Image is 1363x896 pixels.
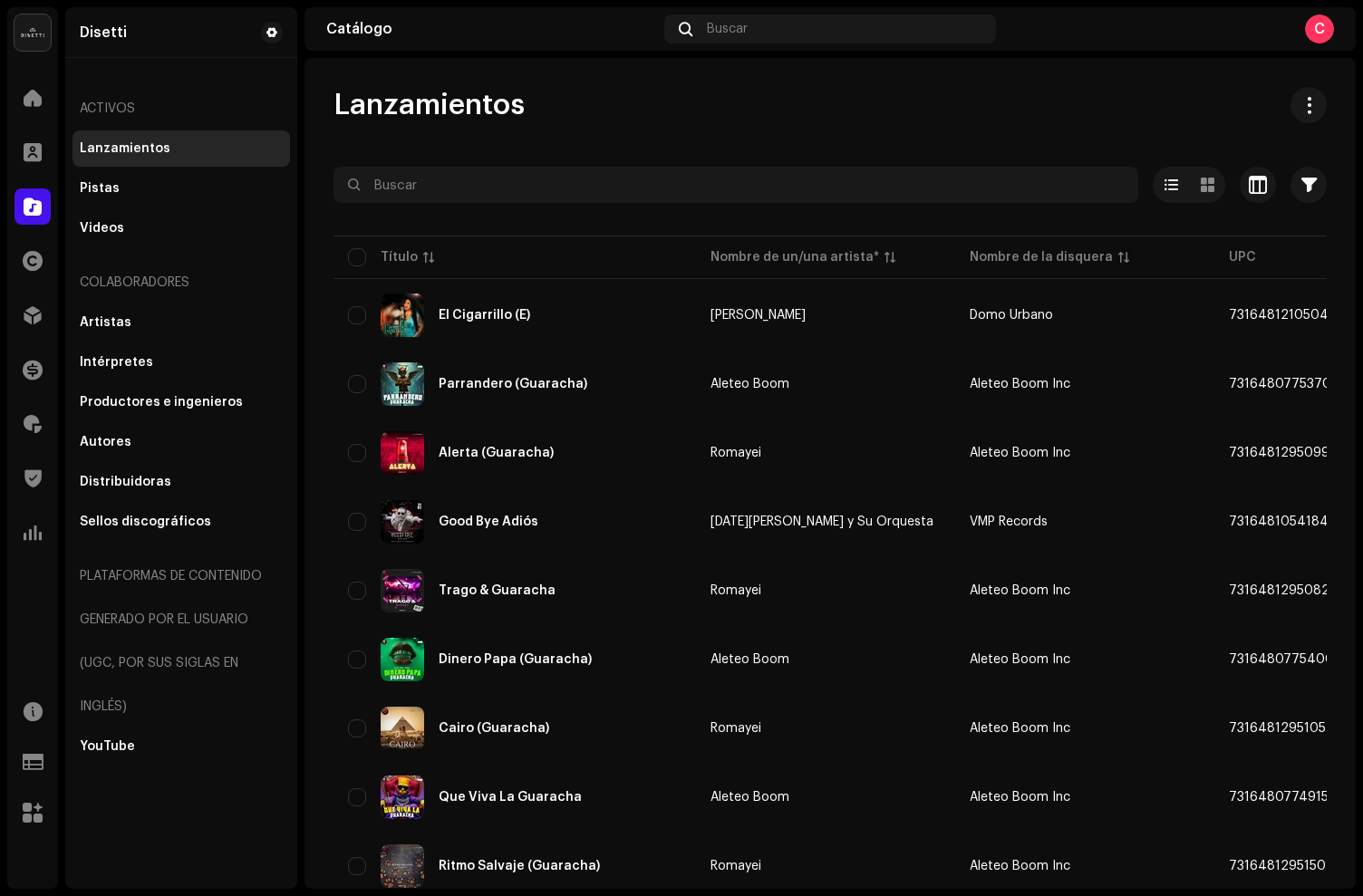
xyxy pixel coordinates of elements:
re-m-nav-item: Sellos discográficos [72,504,290,540]
div: Distribuidoras [80,475,171,489]
div: Nombre de un/una artista* [710,248,879,266]
img: 02a7c2d3-3c89-4098-b12f-2ff2945c95ee [14,14,51,51]
span: Mafe Cardona [710,309,941,322]
div: Good Bye Adiós [439,515,538,528]
div: Lanzamientos [80,141,170,156]
div: Disetti [80,25,127,40]
re-a-nav-header: Plataformas de contenido generado por el usuario (UGC, por sus siglas en inglés) [72,554,290,728]
span: Aleteo Boom [710,378,941,390]
img: 1142c186-d86f-429c-ac07-2df9740bb27c [381,844,424,888]
span: Aleteo Boom [710,653,941,666]
div: Parrandero (Guaracha) [439,378,587,390]
div: Sellos discográficos [80,515,211,529]
span: Aleteo Boom Inc [970,378,1070,390]
div: Romayei [710,447,761,459]
img: 28b6189e-10dd-4c95-ab0e-154f9b4467a5 [381,500,424,544]
div: Videos [80,221,124,236]
re-m-nav-item: Pistas [72,170,290,207]
span: Aleteo Boom Inc [970,653,1070,666]
span: 7316481295082 [1229,584,1329,597]
span: Romayei [710,860,941,872]
img: 0fc072b8-c4bf-4e63-90b3-5b45140c06a7 [381,362,424,406]
re-a-nav-header: Activos [72,87,290,130]
span: Romayei [710,584,941,597]
span: Romayei [710,722,941,735]
div: [DATE][PERSON_NAME] y Su Orquesta [710,515,933,528]
span: VMP Records [970,515,1048,528]
span: Aleteo Boom Inc [970,447,1070,459]
div: YouTube [80,739,135,754]
div: Trago & Guaracha [439,584,556,597]
span: 7316481210504 [1229,309,1329,322]
re-m-nav-item: Productores e ingenieros [72,384,290,420]
span: Aleteo Boom Inc [970,584,1070,597]
input: Buscar [333,167,1138,203]
re-m-nav-item: Lanzamientos [72,130,290,167]
div: Título [381,248,418,266]
div: Pistas [80,181,120,196]
re-m-nav-item: YouTube [72,728,290,765]
div: [PERSON_NAME] [710,309,806,322]
span: Aleteo Boom Inc [970,791,1070,804]
span: Aleteo Boom Inc [970,722,1070,735]
span: 7316480774915 [1229,791,1329,804]
re-m-nav-item: Autores [72,424,290,460]
div: Romayei [710,584,761,597]
span: Noel Vargas y Su Orquesta [710,515,941,528]
img: 00cd3707-2aca-4341-91b5-718c0338a4ba [381,294,424,337]
div: Dinero Papa (Guaracha) [439,653,592,666]
span: Domo Urbano [970,309,1053,322]
re-m-nav-item: Videos [72,210,290,246]
img: 5d587515-cc04-4626-87e5-724347fd3de8 [381,776,424,819]
div: Cairo (Guaracha) [439,722,549,735]
img: 6677bc5d-f655-4257-be39-6cc755268c3d [381,707,424,750]
div: Artistas [80,315,131,330]
div: Romayei [710,860,761,872]
img: a3d94e90-0156-486c-839e-ad77b41e3351 [381,569,424,612]
img: 82ce420e-de82-457c-ad38-2defbcb3c3a1 [381,638,424,681]
div: Intérpretes [80,355,153,370]
div: Aleteo Boom [710,653,789,666]
div: Que Viva La Guaracha [439,791,582,804]
span: 7316480775400 [1229,653,1334,666]
div: Alerta (Guaracha) [439,447,554,459]
img: 35faa864-57eb-4adc-a46f-ce086f442ec8 [381,431,424,475]
div: Aleteo Boom [710,378,789,390]
span: 7316481054184 [1229,515,1329,528]
re-a-nav-header: Colaboradores [72,261,290,304]
div: El Cigarrillo (E) [439,309,530,322]
re-m-nav-item: Distribuidoras [72,464,290,500]
div: Aleteo Boom [710,791,789,804]
div: Ritmo Salvaje (Guaracha) [439,860,600,872]
span: Aleteo Boom Inc [970,860,1070,872]
div: Romayei [710,722,761,735]
span: Romayei [710,447,941,459]
span: 7316481295099 [1229,447,1329,459]
div: Autores [80,435,131,449]
span: 7316480775370 [1229,378,1331,390]
re-m-nav-item: Artistas [72,304,290,341]
span: 7316481295105 [1229,722,1326,735]
span: 7316481295150 [1229,860,1326,872]
div: Nombre de la disquera [970,248,1113,266]
span: Aleteo Boom [710,791,941,804]
div: Productores e ingenieros [80,395,243,409]
div: C [1305,14,1334,43]
span: Lanzamientos [333,87,525,123]
re-m-nav-item: Intérpretes [72,344,290,381]
div: Catálogo [326,22,657,36]
span: Buscar [707,22,748,36]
